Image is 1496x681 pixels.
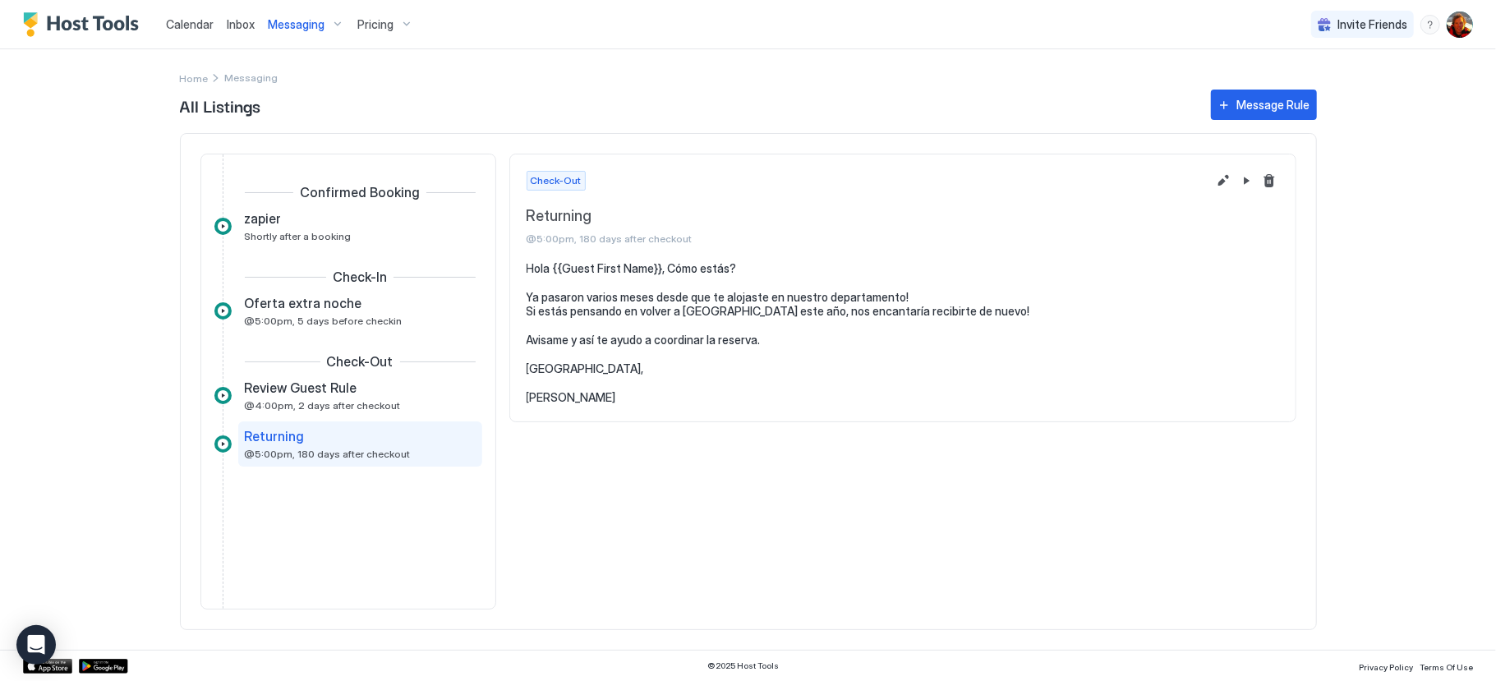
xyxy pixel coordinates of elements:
div: User profile [1447,12,1473,38]
span: All Listings [180,93,1194,117]
button: Pause Message Rule [1236,171,1256,191]
a: App Store [23,659,72,674]
button: Message Rule [1211,90,1317,120]
span: @5:00pm, 180 days after checkout [527,232,1207,245]
span: Check-Out [531,173,582,188]
span: @5:00pm, 180 days after checkout [245,448,411,460]
a: Inbox [227,16,255,33]
span: zapier [245,210,282,227]
a: Google Play Store [79,659,128,674]
span: Confirmed Booking [300,184,420,200]
span: Check-In [333,269,387,285]
span: Inbox [227,17,255,31]
span: Review Guest Rule [245,380,357,396]
span: © 2025 Host Tools [708,660,780,671]
span: @5:00pm, 5 days before checkin [245,315,403,327]
span: Home [180,72,209,85]
button: Edit message rule [1213,171,1233,191]
div: Breadcrumb [180,69,209,86]
span: Messaging [268,17,325,32]
span: Oferta extra noche [245,295,362,311]
span: Returning [527,207,1207,226]
span: Check-Out [327,353,394,370]
a: Privacy Policy [1359,657,1413,674]
a: Host Tools Logo [23,12,146,37]
span: Returning [245,428,305,444]
span: Breadcrumb [225,71,278,84]
div: menu [1420,15,1440,35]
span: Calendar [166,17,214,31]
div: Message Rule [1237,96,1310,113]
div: Open Intercom Messenger [16,625,56,665]
span: Privacy Policy [1359,662,1413,672]
span: Invite Friends [1337,17,1407,32]
a: Terms Of Use [1420,657,1473,674]
span: Pricing [357,17,394,32]
span: Terms Of Use [1420,662,1473,672]
button: Delete message rule [1259,171,1279,191]
span: @4:00pm, 2 days after checkout [245,399,401,412]
pre: Hola {{Guest First Name}}, Cómo estás? Ya pasaron varios meses desde que te alojaste en nuestro d... [527,261,1279,405]
a: Calendar [166,16,214,33]
a: Home [180,69,209,86]
span: Shortly after a booking [245,230,352,242]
